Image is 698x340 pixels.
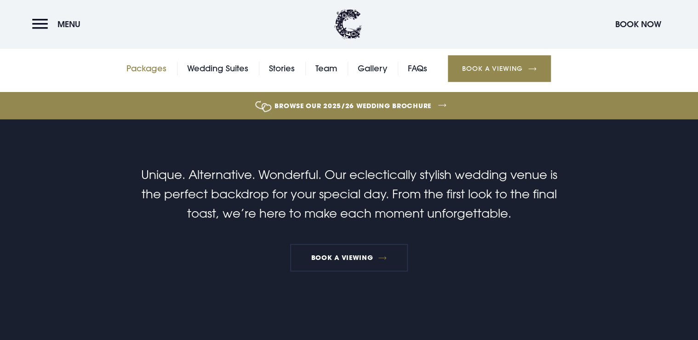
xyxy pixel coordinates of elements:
[187,62,248,75] a: Wedding Suites
[269,62,295,75] a: Stories
[32,14,85,34] button: Menu
[57,19,80,29] span: Menu
[448,55,551,82] a: Book a Viewing
[408,62,427,75] a: FAQs
[611,14,666,34] button: Book Now
[290,244,408,271] a: Book a viewing
[126,62,166,75] a: Packages
[358,62,387,75] a: Gallery
[315,62,337,75] a: Team
[130,165,568,223] p: Unique. Alternative. Wonderful. Our eclectically stylish wedding venue is the perfect backdrop fo...
[334,9,362,39] img: Clandeboye Lodge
